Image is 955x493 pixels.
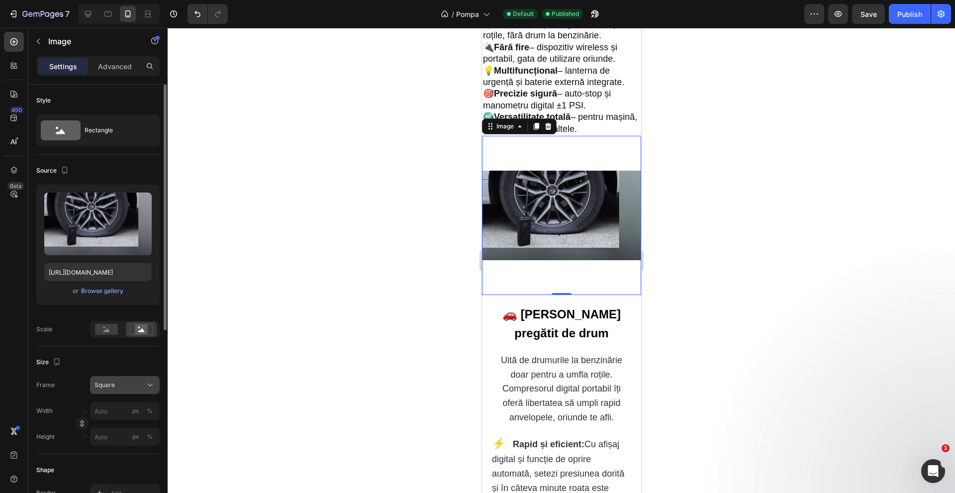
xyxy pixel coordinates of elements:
[132,432,139,441] div: px
[942,444,950,452] span: 1
[4,4,74,24] button: 7
[44,193,152,255] img: preview-image
[98,61,132,72] p: Advanced
[36,432,55,441] label: Height
[90,402,160,420] input: px%
[36,406,53,415] label: Width
[73,285,79,297] span: or
[10,407,149,482] li: Cu afișaj digital și funcție de oprire automată, setezi presiunea dorită și în câteva minute roat...
[132,406,139,415] div: px
[130,405,142,417] button: %
[552,9,579,18] span: Published
[9,106,24,114] div: 450
[36,381,55,390] label: Frame
[48,35,133,47] p: Image
[95,381,115,390] span: Square
[860,10,877,18] span: Save
[456,9,479,19] span: Pompa
[65,8,70,20] p: 7
[889,4,931,24] button: Publish
[10,409,23,422] span: ⚡
[147,406,153,415] div: %
[452,9,454,19] span: /
[31,411,102,421] strong: Rapid și eficient:
[36,164,71,178] div: Source
[36,96,51,105] div: Style
[7,182,24,190] div: Beta
[90,376,160,394] button: Square
[36,325,52,334] div: Scale
[144,431,156,443] button: px
[188,4,228,24] div: Undo/Redo
[897,9,922,19] div: Publish
[921,459,945,483] iframe: Intercom live chat
[147,432,153,441] div: %
[81,286,124,296] button: Browse gallery
[44,263,152,281] input: https://example.com/image.jpg
[130,431,142,443] button: %
[81,287,123,296] div: Browse gallery
[36,466,54,475] div: Shape
[90,428,160,446] input: px%
[513,9,534,18] span: Default
[85,119,145,142] div: Rectangle
[36,356,63,369] div: Size
[852,4,885,24] button: Save
[144,405,156,417] button: px
[49,61,77,72] p: Settings
[482,28,641,493] iframe: Design area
